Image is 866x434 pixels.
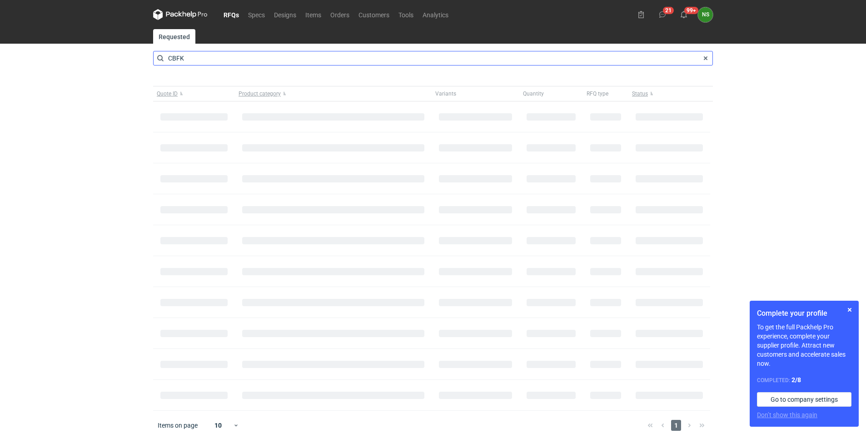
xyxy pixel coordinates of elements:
[301,9,326,20] a: Items
[418,9,453,20] a: Analytics
[757,323,851,368] p: To get the full Packhelp Pro experience, complete your supplier profile. Attract new customers an...
[239,90,281,97] span: Product category
[757,410,817,419] button: Don’t show this again
[219,9,244,20] a: RFQs
[671,420,681,431] span: 1
[204,419,233,432] div: 10
[158,421,198,430] span: Items on page
[435,90,456,97] span: Variants
[628,86,710,101] button: Status
[269,9,301,20] a: Designs
[235,86,432,101] button: Product category
[587,90,608,97] span: RFQ type
[791,376,801,384] strong: 2 / 8
[757,308,851,319] h1: Complete your profile
[677,7,691,22] button: 99+
[153,9,208,20] svg: Packhelp Pro
[354,9,394,20] a: Customers
[757,375,851,385] div: Completed:
[326,9,354,20] a: Orders
[153,86,235,101] button: Quote ID
[244,9,269,20] a: Specs
[394,9,418,20] a: Tools
[757,392,851,407] a: Go to company settings
[698,7,713,22] button: NS
[153,29,195,44] a: Requested
[844,304,855,315] button: Skip for now
[698,7,713,22] div: Natalia Stępak
[157,90,178,97] span: Quote ID
[655,7,670,22] button: 21
[632,90,648,97] span: Status
[523,90,544,97] span: Quantity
